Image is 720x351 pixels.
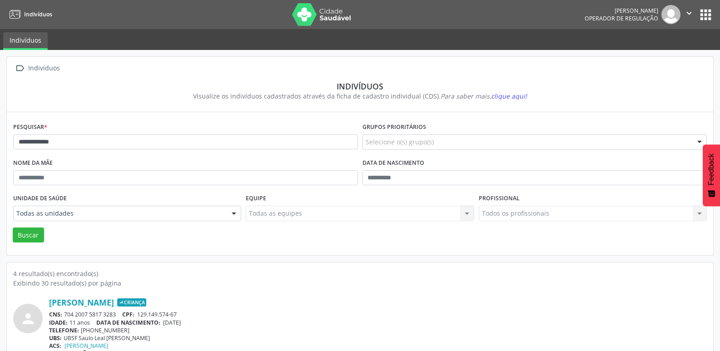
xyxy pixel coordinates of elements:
label: Grupos prioritários [362,120,426,134]
span: UBS: [49,334,62,342]
div: Exibindo 30 resultado(s) por página [13,278,707,288]
span: DATA DE NASCIMENTO: [96,319,160,326]
label: Unidade de saúde [13,192,67,206]
span: Feedback [707,153,715,185]
div: Indivíduos [26,62,61,75]
div: UBSF Saulo Leal [PERSON_NAME] [49,334,707,342]
div: [PHONE_NUMBER] [49,326,707,334]
div: Indivíduos [20,81,700,91]
button: Feedback - Mostrar pesquisa [703,144,720,206]
a: [PERSON_NAME] [65,342,108,350]
a: [PERSON_NAME] [49,297,114,307]
a:  Indivíduos [13,62,61,75]
i:  [684,8,694,18]
span: Criança [117,298,146,307]
button: apps [698,7,714,23]
button:  [680,5,698,24]
i: person [20,311,36,327]
img: img [661,5,680,24]
span: ACS: [49,342,61,350]
i:  [13,62,26,75]
span: 129.149.574-67 [137,311,177,318]
span: Selecione o(s) grupo(s) [366,137,434,147]
span: CNS: [49,311,62,318]
span: IDADE: [49,319,68,326]
label: Profissional [479,192,520,206]
div: 4 resultado(s) encontrado(s) [13,269,707,278]
div: 704 2007 5817 3283 [49,311,707,318]
span: TELEFONE: [49,326,79,334]
a: Indivíduos [3,32,48,50]
span: CPF: [122,311,134,318]
label: Equipe [246,192,266,206]
span: Indivíduos [24,10,52,18]
span: [DATE] [163,319,181,326]
span: clique aqui! [491,92,527,100]
label: Pesquisar [13,120,47,134]
span: Todas as unidades [16,209,223,218]
a: Indivíduos [6,7,52,22]
div: Visualize os indivíduos cadastrados através da ficha de cadastro individual (CDS). [20,91,700,101]
span: Operador de regulação [585,15,658,22]
div: [PERSON_NAME] [585,7,658,15]
i: Para saber mais, [441,92,527,100]
button: Buscar [13,227,44,243]
label: Nome da mãe [13,156,53,170]
div: 11 anos [49,319,707,326]
label: Data de nascimento [362,156,424,170]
